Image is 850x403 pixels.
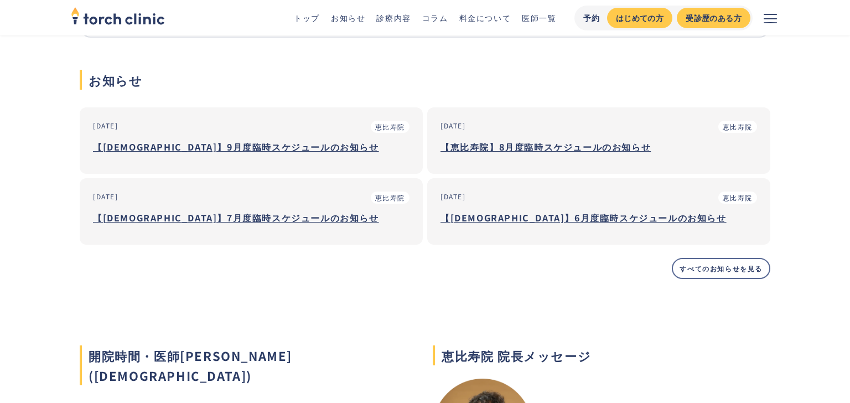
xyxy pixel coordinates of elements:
[459,12,511,23] a: 料金について
[375,122,405,132] div: 恵比寿院
[440,209,757,226] h3: 【[DEMOGRAPHIC_DATA]】6月度臨時スケジュールのお知らせ
[71,3,165,28] img: torch clinic
[672,258,770,279] a: すべてのお知らせを見る
[427,178,770,245] a: [DATE]恵比寿院【[DEMOGRAPHIC_DATA]】6月度臨時スケジュールのお知らせ
[331,12,365,23] a: お知らせ
[607,8,672,28] a: はじめての方
[433,345,750,365] h2: 恵比寿院 院長メッセージ
[440,192,466,201] div: [DATE]
[375,193,405,203] div: 恵比寿院
[93,138,410,155] h3: 【[DEMOGRAPHIC_DATA]】9月度臨時スケジュールのお知らせ
[723,122,753,132] div: 恵比寿院
[583,12,600,24] div: 予約
[80,345,397,385] h2: 開院時間・医師[PERSON_NAME]([DEMOGRAPHIC_DATA])
[80,178,423,245] a: [DATE]恵比寿院【[DEMOGRAPHIC_DATA]】7月度臨時スケジュールのお知らせ
[80,70,770,90] h2: お知らせ
[93,192,118,201] div: [DATE]
[93,121,118,131] div: [DATE]
[294,12,320,23] a: トップ
[686,12,742,24] div: 受診歴のある方
[422,12,448,23] a: コラム
[440,138,757,155] h3: 【恵比寿院】8月度臨時スケジュールのお知らせ
[71,8,165,28] a: home
[427,107,770,174] a: [DATE]恵比寿院【恵比寿院】8月度臨時スケジュールのお知らせ
[440,121,466,131] div: [DATE]
[723,193,753,203] div: 恵比寿院
[522,12,556,23] a: 医師一覧
[80,107,423,174] a: [DATE]恵比寿院【[DEMOGRAPHIC_DATA]】9月度臨時スケジュールのお知らせ
[677,8,750,28] a: 受診歴のある方
[93,209,410,226] h3: 【[DEMOGRAPHIC_DATA]】7月度臨時スケジュールのお知らせ
[616,12,664,24] div: はじめての方
[376,12,411,23] a: 診療内容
